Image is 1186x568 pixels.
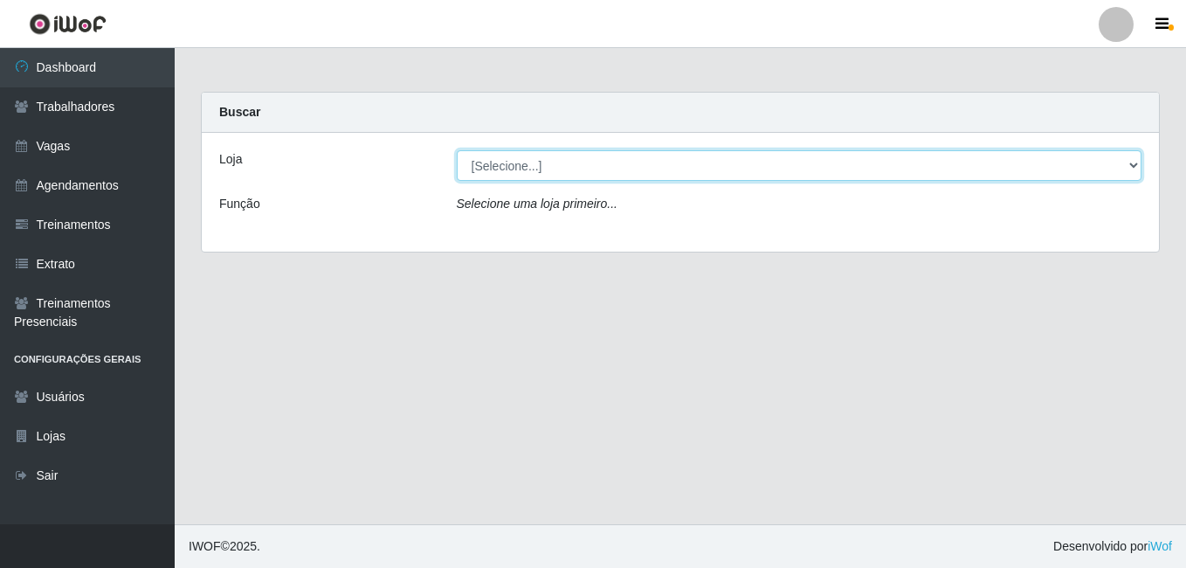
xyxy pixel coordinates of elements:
[219,195,260,213] label: Função
[189,539,221,553] span: IWOF
[29,13,107,35] img: CoreUI Logo
[189,537,260,556] span: © 2025 .
[1148,539,1172,553] a: iWof
[219,150,242,169] label: Loja
[1053,537,1172,556] span: Desenvolvido por
[219,105,260,119] strong: Buscar
[457,197,617,211] i: Selecione uma loja primeiro...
